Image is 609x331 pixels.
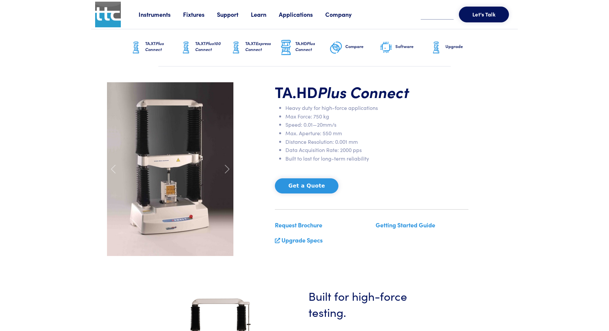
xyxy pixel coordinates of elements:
[229,29,279,66] a: TA.XTExpress Connect
[285,146,468,154] li: Data Acquisition Rate: 2000 pps
[95,2,121,27] img: ttc_logo_1x1_v1.0.png
[179,39,193,56] img: ta-xt-graphic.png
[179,29,229,66] a: TA.XTPlus100 Connect
[445,43,480,49] h6: Upgrade
[430,39,443,56] img: ta-xt-graphic.png
[145,40,164,52] span: Plus Connect
[245,40,279,52] h6: TA.XT
[330,39,343,56] img: compare-graphic.png
[107,82,233,256] img: carousel-ta-hd-plus-ottawa.jpg
[251,10,279,18] a: Learn
[245,40,271,52] span: Express Connect
[275,221,322,229] a: Request Brochure
[308,288,435,320] h3: Built for high-force testing.
[285,129,468,138] li: Max. Aperture: 550 mm
[275,178,338,193] button: Get a Quote
[129,39,143,56] img: ta-xt-graphic.png
[430,29,480,66] a: Upgrade
[380,41,393,55] img: software-graphic.png
[295,40,330,52] h6: TA.HD
[325,10,364,18] a: Company
[279,29,330,66] a: TA.HDPlus Connect
[395,43,430,49] h6: Software
[285,154,468,163] li: Built to last for long-term reliability
[195,40,221,52] span: Plus100 Connect
[330,29,380,66] a: Compare
[285,104,468,112] li: Heavy duty for high-force applications
[129,29,179,66] a: TA.XTPlus Connect
[318,81,409,102] span: Plus Connect
[285,112,468,121] li: Max Force: 750 kg
[295,40,315,52] span: Plus Connect
[459,7,509,22] button: Let's Talk
[285,138,468,146] li: Distance Resolution: 0.001 mm
[229,39,243,56] img: ta-xt-graphic.png
[279,39,293,56] img: ta-hd-graphic.png
[195,40,229,52] h6: TA.XT
[275,82,468,101] h1: TA.HD
[145,40,179,52] h6: TA.XT
[380,29,430,66] a: Software
[217,10,251,18] a: Support
[139,10,183,18] a: Instruments
[345,43,380,49] h6: Compare
[376,221,435,229] a: Getting Started Guide
[279,10,325,18] a: Applications
[183,10,217,18] a: Fixtures
[285,120,468,129] li: Speed: 0.01—20mm/s
[281,236,323,244] a: Upgrade Specs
